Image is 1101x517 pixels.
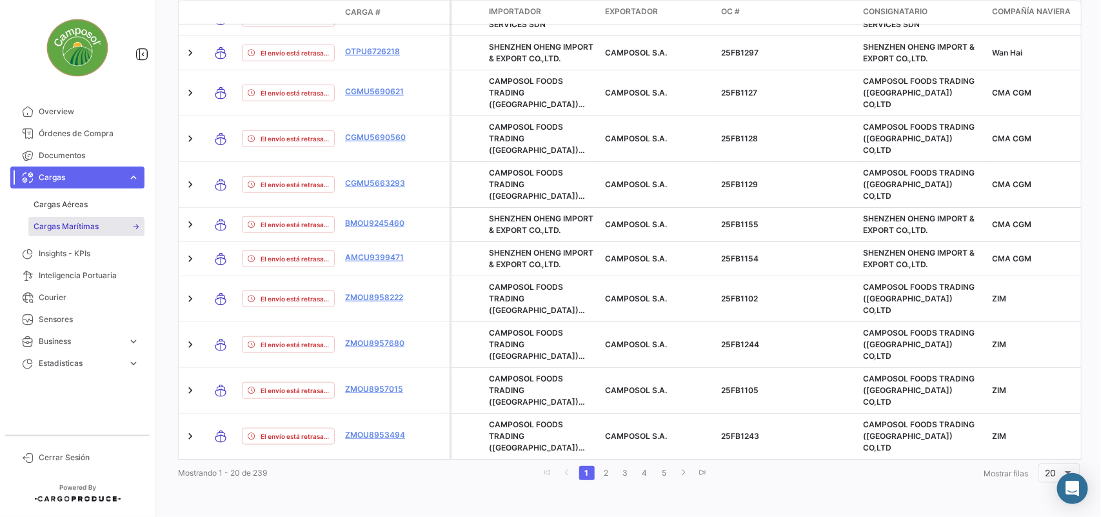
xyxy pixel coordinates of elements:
span: Insights - KPIs [39,248,139,259]
li: page 4 [635,462,655,484]
span: Carga # [345,6,381,18]
p: 25FB1105 [721,385,853,396]
span: Cargas Marítimas [34,221,99,232]
span: CAMPOSOL FOODS TRADING (SHANGHAI) CO,LTD [489,374,585,418]
span: SHENZHEN OHENG IMPORT & EXPORT CO.,LTD. [489,42,593,63]
span: SHENZHEN OHENG IMPORT & EXPORT CO.,LTD. [863,248,975,269]
span: El envío está retrasado. [261,179,329,190]
a: go to first page [541,466,556,480]
span: CAMPOSOL S.A. [605,340,667,349]
span: SHENZHEN OHENG IMPORT & EXPORT CO.,LTD. [489,214,593,235]
span: ZIM [992,294,1006,303]
datatable-header-cell: Exportador [600,1,716,24]
a: CGMU5690560 [345,132,412,143]
span: CMA CGM [992,219,1031,229]
a: Órdenes de Compra [10,123,144,145]
span: CAMPOSOL S.A. [605,219,667,229]
span: CAMPOSOL FOODS TRADING (SHANGHAI) CO,LTD [863,122,975,155]
datatable-header-cell: Póliza [417,7,450,17]
a: ZMOU8958222 [345,292,412,303]
span: El envío está retrasado. [261,134,329,144]
a: ZMOU8957680 [345,338,412,349]
div: Abrir Intercom Messenger [1057,473,1088,504]
span: expand_more [128,336,139,347]
span: Órdenes de Compra [39,128,139,139]
span: CAMPOSOL S.A. [605,431,667,441]
span: CAMPOSOL FOODS TRADING (SHANGHAI) CO,LTD [863,76,975,109]
a: AMCU9399471 [345,252,412,263]
a: 4 [637,466,653,480]
span: Wan Hai [992,48,1022,57]
span: SHENZHEN OHENG IMPORT & EXPORT CO.,LTD. [863,42,975,63]
a: BMOU9245460 [345,218,412,229]
span: expand_more [128,358,139,369]
span: ZIM [992,431,1006,441]
li: page 3 [616,462,635,484]
a: 3 [618,466,633,480]
p: 25FB1155 [721,219,853,230]
a: Cargas Aéreas [28,195,144,214]
span: CAMPOSOL FOODS TRADING (SHANGHAI) CO,LTD [863,328,975,361]
a: Expand/Collapse Row [184,178,197,191]
p: 25FB1128 [721,133,853,145]
span: ZIM [992,340,1006,349]
a: Courier [10,287,144,309]
span: El envío está retrasado. [261,340,329,350]
span: OC # [721,6,740,17]
span: 20 [1046,467,1056,478]
a: Expand/Collapse Row [184,86,197,99]
a: Insights - KPIs [10,243,144,265]
a: Inteligencia Portuaria [10,265,144,287]
span: CAMPOSOL S.A. [605,294,667,303]
span: Exportador [605,6,658,17]
span: El envío está retrasado. [261,254,329,264]
span: CAMPOSOL S.A. [605,134,667,143]
span: CAMPOSOL S.A. [605,48,667,57]
a: Expand/Collapse Row [184,384,197,397]
a: Sensores [10,309,144,330]
p: 25FB1102 [721,293,853,305]
datatable-header-cell: Importador [484,1,600,24]
span: CAMPOSOL FOODS TRADING (SHANGHAI) CO,LTD [489,122,585,167]
datatable-header-cell: Modo de Transporte [204,7,237,17]
a: Overview [10,101,144,123]
datatable-header-cell: Estado de Envio [237,7,340,17]
span: CAMPOSOL FOODS TRADING (SHANGHAI) CO,LTD [863,420,975,452]
span: Compañía naviera [992,6,1071,17]
a: Documentos [10,145,144,167]
span: Documentos [39,150,139,161]
span: Consignatario [863,6,927,17]
img: d0e946ec-b6b7-478a-95a2-5c59a4021789.jpg [45,15,110,80]
span: Mostrar filas [984,469,1028,478]
span: Importador [489,6,541,17]
a: Cargas Marítimas [28,217,144,236]
p: 25FB1243 [721,431,853,442]
span: Courier [39,292,139,303]
span: Cargas [39,172,123,183]
a: Expand/Collapse Row [184,338,197,351]
span: Estadísticas [39,358,123,369]
span: SHENZHEN OHENG IMPORT & EXPORT CO.,LTD. [863,214,975,235]
li: page 1 [577,462,597,484]
span: CAMPOSOL FOODS TRADING (SHANGHAI) CO,LTD [489,168,585,212]
span: CMA CGM [992,88,1031,97]
p: 25FB1297 [721,47,853,59]
a: ZMOU8953494 [345,429,412,441]
span: Business [39,336,123,347]
a: Expand/Collapse Row [184,218,197,231]
span: CMA CGM [992,254,1031,263]
a: 5 [657,466,672,480]
span: CMA CGM [992,179,1031,189]
span: Inteligencia Portuaria [39,270,139,281]
span: CAMPOSOL FOODS TRADING (SHANGHAI) CO,LTD [489,76,585,121]
a: Expand/Collapse Row [184,430,197,443]
a: Expand/Collapse Row [184,132,197,145]
a: CGMU5663293 [345,177,412,189]
datatable-header-cell: Carga Protegida [451,1,484,24]
span: Cargas Aéreas [34,199,88,210]
a: 1 [579,466,595,480]
span: Cerrar Sesión [39,452,139,463]
a: ZMOU8957015 [345,383,412,395]
li: page 5 [655,462,674,484]
span: SHENZHEN OHENG IMPORT & EXPORT CO.,LTD. [489,248,593,269]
